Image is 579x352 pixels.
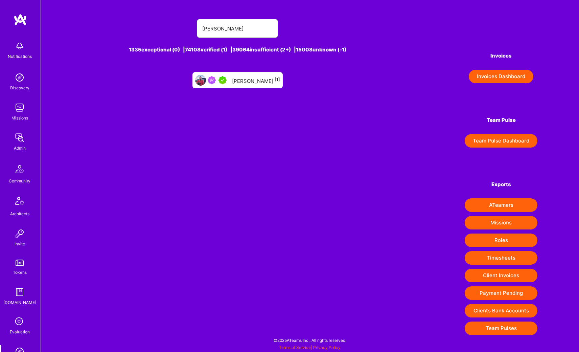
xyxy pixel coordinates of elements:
i: icon SelectionTeam [13,315,26,328]
button: Clients Bank Accounts [465,304,537,317]
sup: [1] [275,77,280,82]
img: discovery [13,71,26,84]
img: admin teamwork [13,131,26,145]
div: Community [9,177,30,184]
button: Payment Pending [465,286,537,300]
img: bell [13,39,26,53]
img: tokens [16,260,24,266]
h4: Exports [465,181,537,188]
img: guide book [13,285,26,299]
a: User AvatarBeen on MissionA.Teamer in Residence[PERSON_NAME][1] [190,69,285,91]
img: Invite [13,227,26,240]
div: 1335 exceptional (0) | 74108 verified (1) | 39064 insufficient (2+) | 15008 unknown (-1) [83,46,392,53]
div: © 2025 ATeams Inc., All rights reserved. [41,332,579,349]
button: Team Pulses [465,322,537,335]
img: Architects [11,194,28,210]
div: Tokens [13,269,27,276]
img: teamwork [13,101,26,114]
span: | [279,345,341,350]
input: Search for an A-Teamer [202,20,273,37]
div: [PERSON_NAME] [232,76,280,85]
a: Privacy Policy [313,345,341,350]
div: Evaluation [10,328,30,335]
div: Architects [10,210,29,217]
div: Admin [14,145,26,152]
h4: Invoices [465,53,537,59]
button: Team Pulse Dashboard [465,134,537,148]
div: Missions [11,114,28,122]
div: Notifications [8,53,32,60]
img: logo [14,14,27,26]
button: Roles [465,234,537,247]
button: Missions [465,216,537,229]
a: Terms of Service [279,345,311,350]
img: Community [11,161,28,177]
button: Timesheets [465,251,537,265]
img: User Avatar [195,75,206,86]
button: ATeamers [465,198,537,212]
div: Invite [15,240,25,247]
img: Been on Mission [208,76,216,84]
img: A.Teamer in Residence [218,76,227,84]
div: [DOMAIN_NAME] [3,299,36,306]
div: Discovery [10,84,29,91]
button: Client Invoices [465,269,537,282]
h4: Team Pulse [465,117,537,123]
a: Invoices Dashboard [465,70,537,83]
button: Invoices Dashboard [469,70,533,83]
